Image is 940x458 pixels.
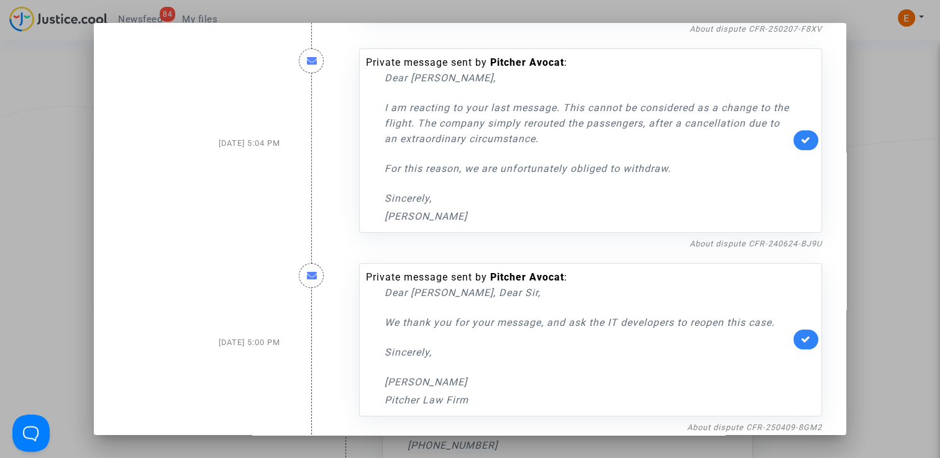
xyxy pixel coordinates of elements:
[109,36,290,251] div: [DATE] 5:04 PM
[366,55,790,224] div: Private message sent by :
[385,285,790,300] p: Dear [PERSON_NAME], Dear Sir,
[690,239,822,248] a: About dispute CFR-240624-BJ9U
[690,24,822,34] a: About dispute CFR-250207-F8XV
[385,392,790,408] p: Pitcher Law Firm
[385,191,790,206] p: Sincerely,
[385,100,790,146] p: I am reacting to your last message. This cannot be considered as a change to the flight. The comp...
[687,423,822,432] a: About dispute CFR-250409-8GM2
[385,70,790,86] p: Dear [PERSON_NAME],
[385,209,790,224] p: [PERSON_NAME]
[12,415,50,452] iframe: Help Scout Beacon - Open
[385,344,790,360] p: Sincerely,
[490,271,564,283] b: Pitcher Avocat
[366,270,790,408] div: Private message sent by :
[109,251,290,434] div: [DATE] 5:00 PM
[385,161,790,176] p: For this reason, we are unfortunately obliged to withdraw.
[385,315,790,330] p: We thank you for your message, and ask the IT developers to reopen this case.
[490,56,564,68] b: Pitcher Avocat
[385,374,790,390] p: [PERSON_NAME]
